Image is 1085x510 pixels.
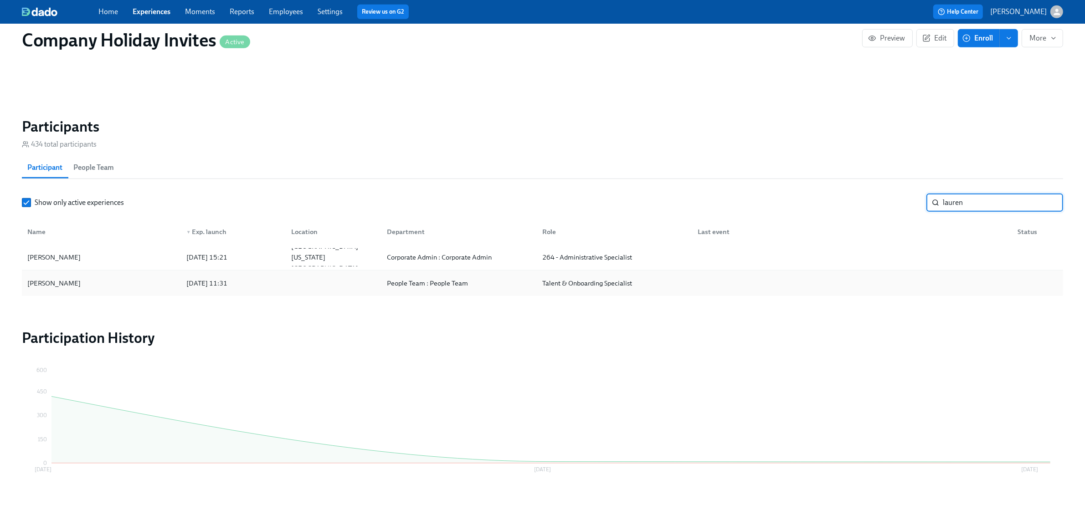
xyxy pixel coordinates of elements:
button: [PERSON_NAME] [990,5,1063,18]
button: enroll [1000,29,1018,47]
span: ▼ [186,230,191,235]
div: ▼Exp. launch [179,223,284,241]
div: [PERSON_NAME][DATE] 15:21[GEOGRAPHIC_DATA] [GEOGRAPHIC_DATA] - [US_STATE] [GEOGRAPHIC_DATA]-[GEOG... [22,245,1063,270]
div: Talent & Onboarding Specialist [539,278,690,289]
h1: Company Holiday Invites [22,29,250,51]
div: [DATE] 11:31 [183,278,284,289]
div: Role [535,223,690,241]
a: dado [22,7,98,16]
div: Status [1010,223,1061,241]
div: [PERSON_NAME] [24,278,84,289]
span: Show only active experiences [35,198,124,208]
img: dado [22,7,57,16]
span: Preview [870,34,905,43]
tspan: 600 [36,367,47,373]
button: Review us on G2 [357,5,409,19]
button: Help Center [933,5,983,19]
a: Reports [230,7,254,16]
span: Enroll [964,34,993,43]
div: Department [380,223,535,241]
button: Edit [916,29,954,47]
div: Last event [690,223,1010,241]
div: Exp. launch [183,226,284,237]
span: Participant [27,161,62,174]
span: Active [220,39,250,46]
div: Department [384,226,535,237]
button: Enroll [958,29,1000,47]
a: Moments [185,7,215,16]
div: [PERSON_NAME][DATE] 11:31People Team : People TeamTalent & Onboarding Specialist [22,270,1063,296]
div: People Team : People Team [384,278,535,289]
a: Settings [318,7,343,16]
tspan: 0 [43,460,47,466]
span: Help Center [938,7,978,16]
input: Search by name [943,194,1063,212]
div: Corporate Admin : Corporate Admin [384,252,535,263]
tspan: 450 [37,388,47,395]
div: Location [284,223,380,241]
div: [DATE] 15:21 [183,252,284,263]
tspan: [DATE] [534,467,551,473]
div: [GEOGRAPHIC_DATA] [GEOGRAPHIC_DATA] - [US_STATE] [GEOGRAPHIC_DATA]-[GEOGRAPHIC_DATA] [288,230,380,285]
div: [PERSON_NAME] [24,252,179,263]
a: Experiences [133,7,170,16]
a: Review us on G2 [362,7,404,16]
div: Status [1014,226,1061,237]
div: 434 total participants [22,139,97,149]
tspan: 300 [37,412,47,418]
a: Home [98,7,118,16]
span: Edit [924,34,946,43]
div: 264 - Administrative Specialist [539,252,690,263]
div: Last event [694,226,1010,237]
span: People Team [73,161,114,174]
button: More [1022,29,1063,47]
h2: Participants [22,117,1063,136]
tspan: [DATE] [1021,467,1038,473]
a: Employees [269,7,303,16]
tspan: 150 [38,436,47,443]
div: Name [24,223,179,241]
span: More [1029,34,1055,43]
tspan: [DATE] [35,467,51,473]
div: Location [288,226,380,237]
h2: Participation History [22,329,1063,347]
p: [PERSON_NAME] [990,7,1047,17]
div: Role [539,226,690,237]
div: Name [24,226,179,237]
button: Preview [862,29,913,47]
